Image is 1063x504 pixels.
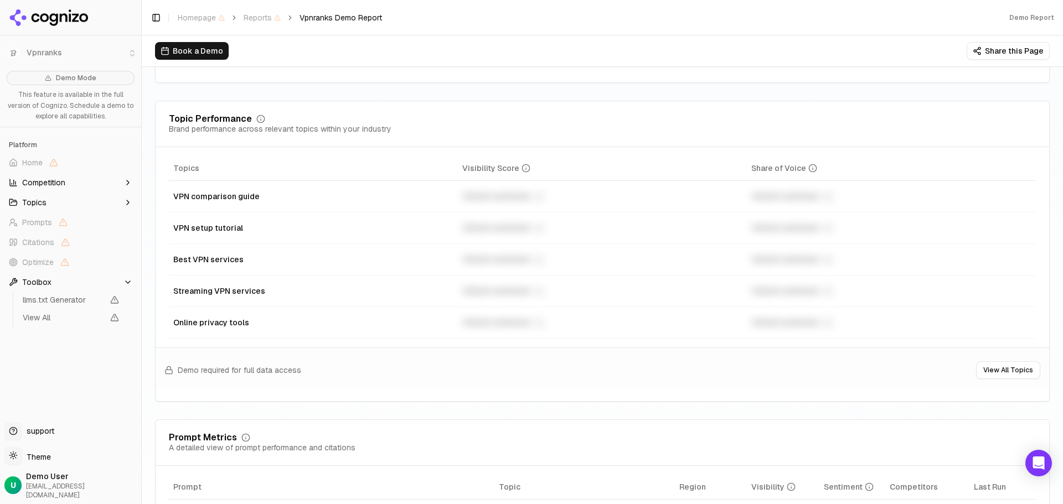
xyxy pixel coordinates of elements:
div: Unlock premium [462,316,742,329]
span: Prompts [22,217,52,228]
span: Demo User [26,471,137,482]
span: Theme [22,452,51,462]
span: Region [679,481,706,492]
div: Best VPN services [173,254,453,265]
button: Topics [4,194,137,211]
span: Home [22,157,43,168]
div: Topic Performance [169,115,252,123]
div: Unlock premium [462,253,742,266]
span: Vpnranks Demo Report [300,12,382,23]
div: Unlock premium [751,221,1031,235]
span: Homepage [178,12,225,23]
button: Share this Page [967,42,1050,60]
span: View All [23,312,104,323]
th: sentiment [819,475,886,500]
nav: breadcrumb [178,12,382,23]
span: Demo required for full data access [178,365,301,376]
span: Topic [499,481,520,492]
div: VPN comparison guide [173,191,453,202]
button: Toolbox [4,273,137,291]
div: A detailed view of prompt performance and citations [169,442,355,453]
span: Prompt [173,481,202,492]
th: Last Run [969,475,1036,500]
span: Optimize [22,257,54,268]
div: Unlock premium [462,221,742,235]
span: llms.txt Generator [23,294,104,305]
div: Prompt Metrics [169,433,237,442]
div: Share of Voice [751,163,817,174]
th: brandMentionRate [747,475,819,500]
div: Visibility [751,481,796,492]
span: Reports [244,12,281,23]
th: visibilityScore [458,156,747,181]
th: Topics [169,156,458,181]
div: VPN setup tutorial [173,222,453,233]
th: Region [675,475,747,500]
span: Competitors [890,481,938,492]
th: shareOfVoice [747,156,1036,181]
span: Citations [22,237,54,248]
span: Last Run [974,481,1006,492]
div: Brand performance across relevant topics within your industry [169,123,391,134]
div: Demo Report [1009,13,1054,22]
div: Unlock premium [462,190,742,203]
div: Data table [169,156,1036,339]
p: This feature is available in the full version of Cognizo. Schedule a demo to explore all capabili... [7,90,135,122]
th: Competitors [885,475,969,500]
div: Unlock premium [751,316,1031,329]
div: Streaming VPN services [173,285,453,297]
th: Topic [494,475,675,500]
span: Demo Mode [56,74,96,82]
span: U [11,480,16,491]
div: Unlock premium [751,190,1031,203]
div: Unlock premium [462,284,742,298]
span: Topics [173,163,199,174]
span: Toolbox [22,277,51,288]
div: Sentiment [824,481,874,492]
span: Competition [22,177,65,188]
button: Book a Demo [155,42,229,60]
th: Prompt [169,475,494,500]
span: [EMAIL_ADDRESS][DOMAIN_NAME] [26,482,137,500]
div: Unlock premium [751,253,1031,266]
div: Online privacy tools [173,317,453,328]
button: View All Topics [976,361,1040,379]
button: Competition [4,174,137,191]
div: Platform [4,136,137,154]
span: Topics [22,197,47,208]
div: Open Intercom Messenger [1025,450,1052,476]
div: Visibility Score [462,163,530,174]
div: Unlock premium [751,284,1031,298]
span: support [22,425,54,437]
